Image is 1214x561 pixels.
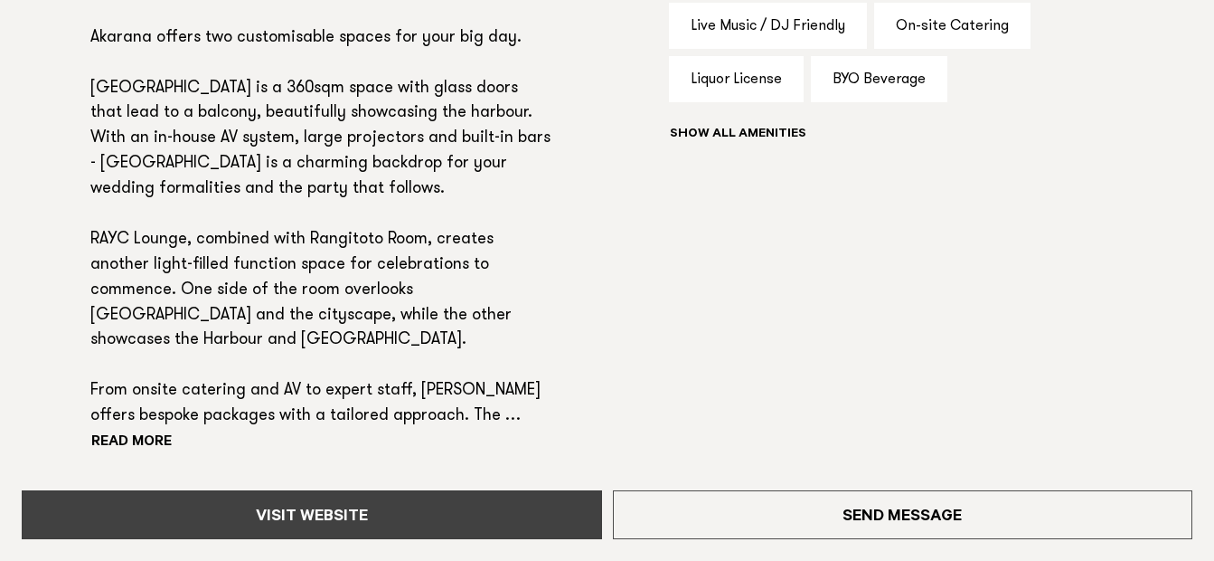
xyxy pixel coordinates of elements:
div: BYO Beverage [811,56,947,102]
a: Visit Website [22,490,602,539]
div: Liquor License [669,56,804,102]
div: On-site Catering [874,3,1030,49]
div: Live Music / DJ Friendly [669,3,867,49]
a: Send Message [613,490,1193,539]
